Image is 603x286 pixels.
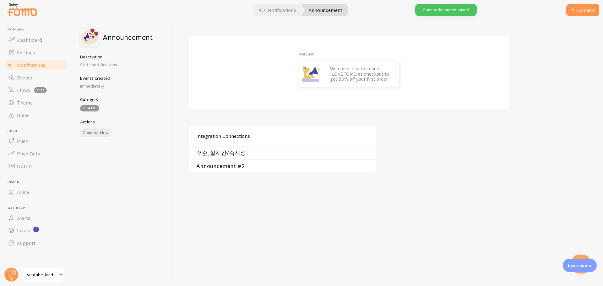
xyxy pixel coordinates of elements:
[80,75,165,81] h5: Events created
[4,46,68,59] a: Settings
[17,150,41,157] span: Push Data
[17,227,30,234] span: Learn
[4,71,68,84] a: Events
[17,215,30,221] span: Alerts
[4,135,68,147] a: Push
[4,84,68,96] a: Flows beta
[196,164,372,169] a: Announcement #2
[8,206,68,210] span: Get Help
[8,129,68,133] span: Push
[8,28,68,32] span: Pop-ups
[34,87,47,93] span: beta
[572,255,590,273] iframe: Help Scout Beacon - Open
[4,160,68,172] a: Opt-In
[4,212,68,224] a: Alerts
[23,267,65,282] a: youtube_landing-b
[17,37,42,43] span: Dashboard
[80,28,99,46] img: fomo_icons_announcement.svg
[196,150,372,155] a: 꾸준_실시간/즉시성
[4,59,68,71] a: Notifications
[33,227,39,232] svg: <p>Watch New Feature Tutorials!</p>
[563,259,597,272] div: Learn more
[17,163,32,169] span: Opt-In
[568,262,592,268] p: Learn more
[7,2,38,18] img: fomo-relay-logo-orange.svg
[299,51,399,57] p: Preview
[80,105,99,111] div: Static
[17,112,30,118] span: Rules
[17,74,32,81] span: Events
[27,271,57,278] span: youtube_landing-b
[4,96,68,109] a: Theme
[103,33,153,41] h2: Announcement
[80,83,165,89] p: Immediately
[330,66,393,82] p: Welcome! Use the code ILOVEFOMO at checkout to get 50% off your first order
[17,240,35,246] span: Support
[4,34,68,46] a: Dashboard
[4,186,68,198] a: Inline
[4,109,68,121] a: Rules
[80,97,165,102] h5: Category
[17,138,28,144] span: Push
[189,126,376,146] div: Integration Connections
[4,237,68,249] a: Support
[80,62,165,68] p: Static notifications
[80,54,165,60] h5: Description
[17,49,35,56] span: Settings
[17,62,46,68] span: Notifications
[415,4,477,16] div: Connection name saved
[80,128,111,137] button: Connect New
[17,189,29,195] span: Inline
[80,119,165,125] h5: Actions
[17,87,30,93] span: Flows
[299,62,324,87] img: shoutout.jpg
[4,224,68,237] a: Learn
[17,100,33,106] span: Theme
[4,147,68,160] a: Push Data
[8,180,68,184] span: Inline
